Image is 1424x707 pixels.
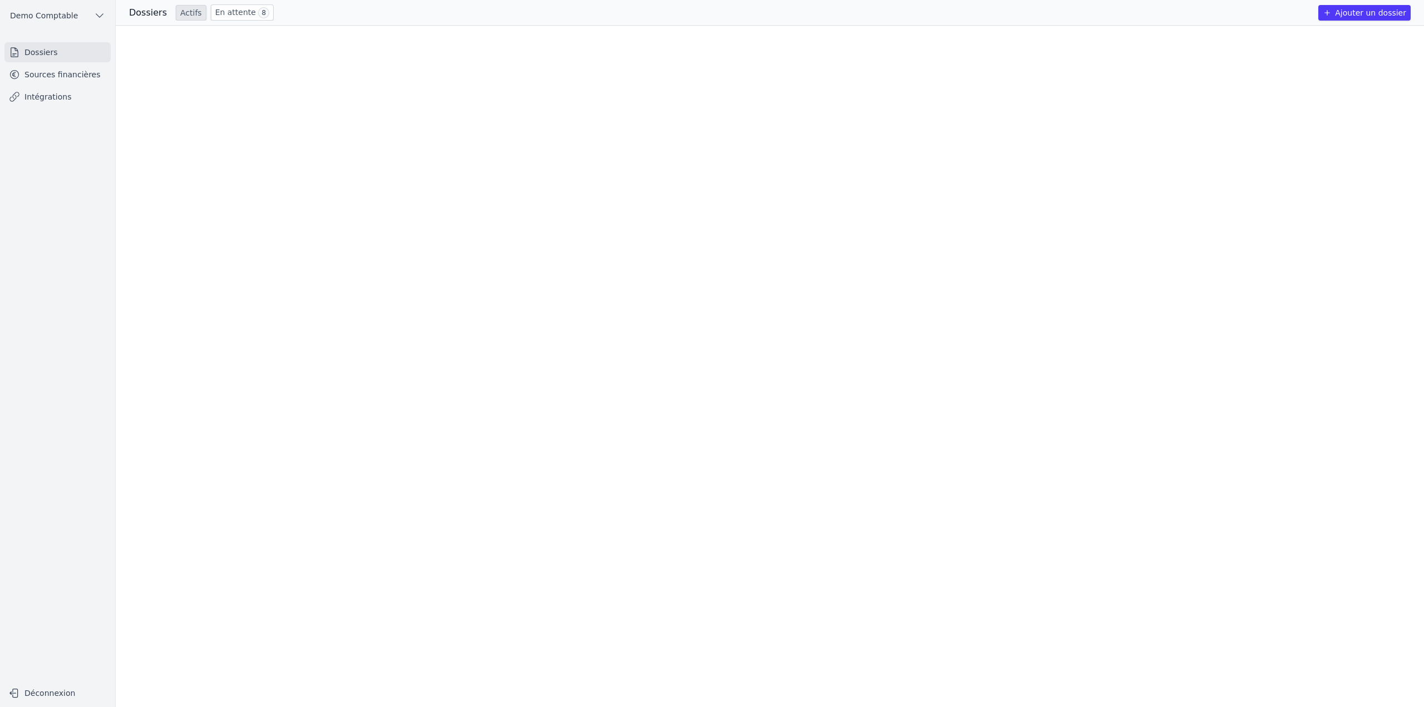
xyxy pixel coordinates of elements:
a: Intégrations [4,87,111,107]
button: Ajouter un dossier [1318,5,1411,21]
a: Sources financières [4,65,111,85]
a: Dossiers [4,42,111,62]
button: Demo Comptable [4,7,111,24]
span: Demo Comptable [10,10,78,21]
a: En attente 8 [211,4,274,21]
h3: Dossiers [129,6,167,19]
button: Déconnexion [4,684,111,702]
span: 8 [258,7,269,18]
a: Actifs [176,5,206,21]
